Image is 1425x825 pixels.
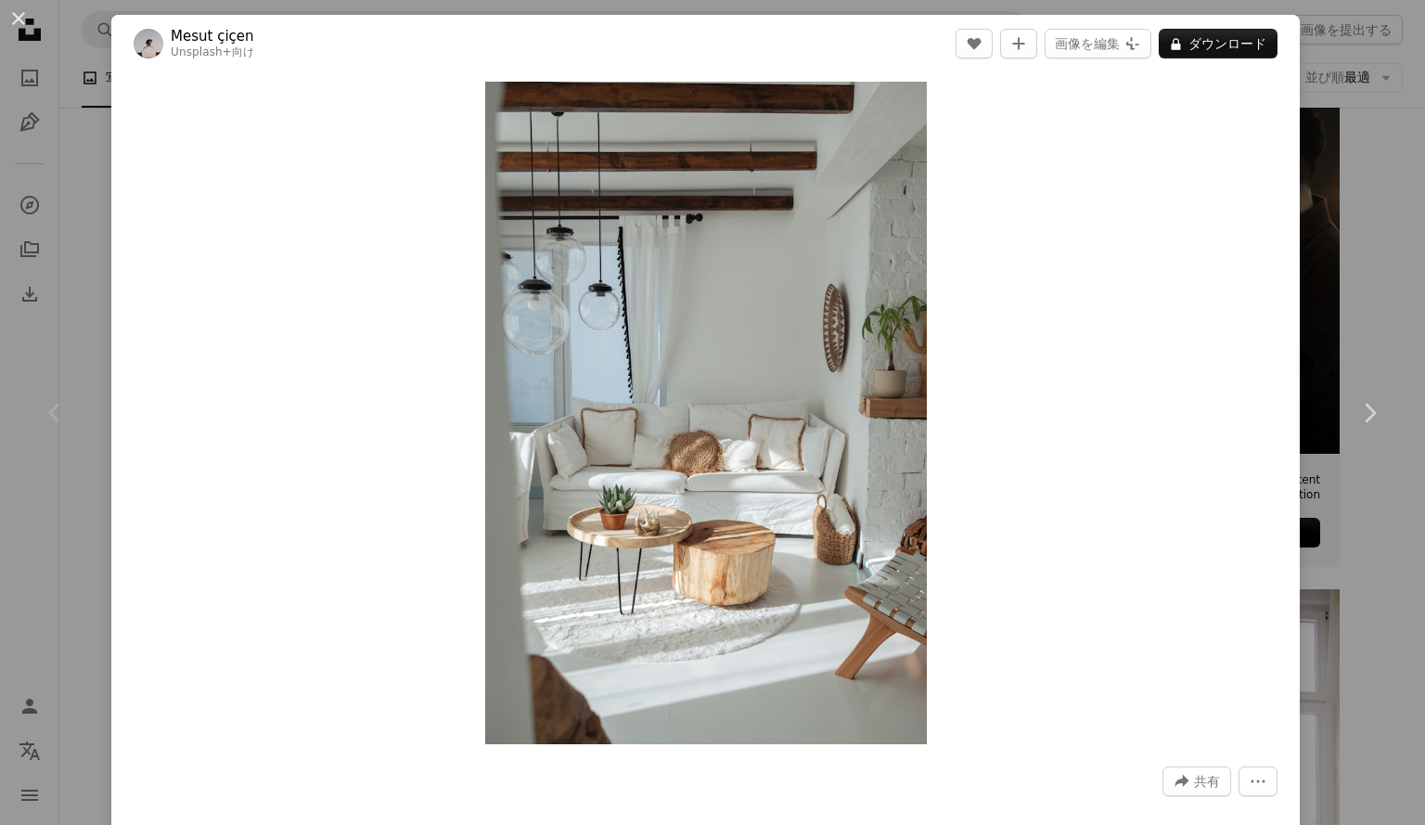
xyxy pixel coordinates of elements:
[171,27,254,45] a: Mesut çiçen
[1314,324,1425,502] a: 次へ
[171,45,232,58] a: Unsplash+
[1000,29,1037,58] button: コレクションに追加する
[485,82,927,744] button: この画像でズームインする
[485,82,927,744] img: 家具と暖炉でいっぱいのリビングルーム
[134,29,163,58] img: Mesut çiçenのプロフィールを見る
[1159,29,1277,58] button: ダウンロード
[1239,767,1277,796] button: その他のアクション
[1045,29,1151,58] button: 画像を編集
[1194,767,1220,795] span: 共有
[171,45,254,60] div: 向け
[956,29,993,58] button: いいね！
[1162,767,1231,796] button: このビジュアルを共有する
